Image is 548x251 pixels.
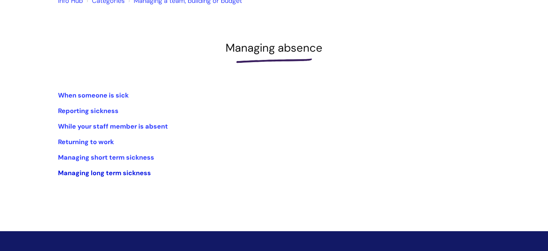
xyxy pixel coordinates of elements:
a: While‌ ‌your‌ ‌staff‌ ‌member‌ ‌is‌ ‌absent‌ [58,122,168,131]
a: When someone is sick [58,91,129,100]
h1: Managing absence [58,41,490,55]
a: Managing long term sickness [58,169,151,177]
a: Reporting sickness [58,107,119,115]
a: Managing short term sickness [58,153,154,162]
a: Returning to work [58,138,114,146]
